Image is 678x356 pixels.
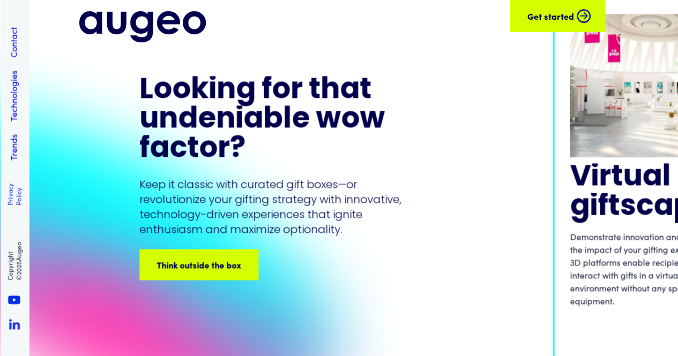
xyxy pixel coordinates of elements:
div: t [309,76,321,105]
a: Contact [8,27,19,57]
a: Trends [8,134,19,160]
div: i [591,163,599,193]
div: o [341,105,360,135]
div: g [570,193,590,222]
div: b [263,105,283,135]
div: o [172,76,191,105]
div: a [150,135,169,164]
div: s [620,193,636,222]
p: Keep it classic with curated gift boxes—or revolutionize your gifting strategy with innovative, t... [139,177,418,237]
div: g [236,76,256,105]
div: e [198,105,216,135]
div: f [262,76,272,105]
div: u [139,105,159,135]
img: Augeo logo [73,5,212,49]
div: d [178,105,198,135]
div: L [139,76,153,105]
div: f [598,193,608,222]
div: t [611,163,623,193]
div: l [662,163,670,193]
div: r [218,135,230,164]
div: i [590,193,598,222]
div: ? [230,135,245,164]
div: w [360,105,385,135]
div: h [321,76,340,105]
div: t [187,135,199,164]
div: o [199,135,218,164]
div: o [153,76,172,105]
div: a [243,105,263,135]
div: c [169,135,187,164]
div: a [340,76,360,105]
div: t [360,76,371,105]
div: w [316,105,341,135]
div: a [653,193,673,222]
div: r [290,76,303,105]
div: f [139,135,150,164]
div: n [159,105,178,135]
div: a [642,163,662,193]
div: u [623,163,642,193]
div: t [608,193,620,222]
div: V [570,163,591,193]
a: Think outside the box [139,249,258,280]
div: i [208,76,217,105]
div: r [599,163,611,193]
div: n [216,105,235,135]
div: e [292,105,310,135]
a: Privacy Policy [5,169,23,205]
div: k [191,76,208,105]
a: Technologies [8,70,19,121]
p: Copyright © Augeo [5,218,23,280]
div: n [217,76,236,105]
div: c [636,193,653,222]
div: o [272,76,290,105]
div: i [235,105,243,135]
span: 2025 [14,261,23,275]
div: l [283,105,292,135]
